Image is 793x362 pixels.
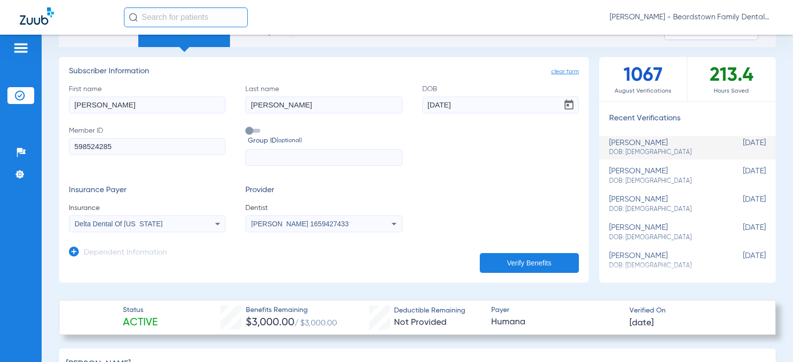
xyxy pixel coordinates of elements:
[75,220,163,228] span: Delta Dental Of [US_STATE]
[491,316,621,328] span: Humana
[599,114,776,124] h3: Recent Verifications
[480,253,579,273] button: Verify Benefits
[245,97,402,113] input: Last name
[69,186,226,196] h3: Insurance Payer
[69,84,226,113] label: First name
[123,316,158,330] span: Active
[609,252,716,270] div: [PERSON_NAME]
[277,136,302,146] small: (optional)
[599,86,687,96] span: August Verifications
[422,84,579,113] label: DOB
[124,7,248,27] input: Search for patients
[491,305,621,315] span: Payer
[248,136,402,146] span: Group ID
[629,317,654,329] span: [DATE]
[609,223,716,242] div: [PERSON_NAME]
[716,252,766,270] span: [DATE]
[245,186,402,196] h3: Provider
[716,195,766,213] span: [DATE]
[69,126,226,166] label: Member ID
[84,248,167,258] h3: Dependent Information
[609,177,716,186] span: DOB: [DEMOGRAPHIC_DATA]
[245,203,402,213] span: Dentist
[69,97,226,113] input: First name
[610,12,773,22] span: [PERSON_NAME] - Beardstown Family Dental
[609,205,716,214] span: DOB: [DEMOGRAPHIC_DATA]
[123,305,158,315] span: Status
[609,148,716,157] span: DOB: [DEMOGRAPHIC_DATA]
[559,95,579,115] button: Open calendar
[687,86,776,96] span: Hours Saved
[294,319,337,327] span: / $3,000.00
[20,7,54,25] img: Zuub Logo
[716,167,766,185] span: [DATE]
[251,220,349,228] span: [PERSON_NAME] 1659427433
[629,306,759,316] span: Verified On
[69,67,579,77] h3: Subscriber Information
[129,13,138,22] img: Search Icon
[422,97,579,113] input: DOBOpen calendar
[609,195,716,213] div: [PERSON_NAME]
[69,138,226,155] input: Member ID
[716,139,766,157] span: [DATE]
[609,233,716,242] span: DOB: [DEMOGRAPHIC_DATA]
[69,203,226,213] span: Insurance
[13,42,29,54] img: hamburger-icon
[394,318,447,327] span: Not Provided
[245,84,402,113] label: Last name
[551,67,579,77] span: clear form
[609,167,716,185] div: [PERSON_NAME]
[609,261,716,270] span: DOB: [DEMOGRAPHIC_DATA]
[394,306,465,316] span: Deductible Remaining
[246,317,294,328] span: $3,000.00
[246,305,337,315] span: Benefits Remaining
[687,57,776,101] div: 213.4
[599,57,687,101] div: 1067
[716,223,766,242] span: [DATE]
[609,139,716,157] div: [PERSON_NAME]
